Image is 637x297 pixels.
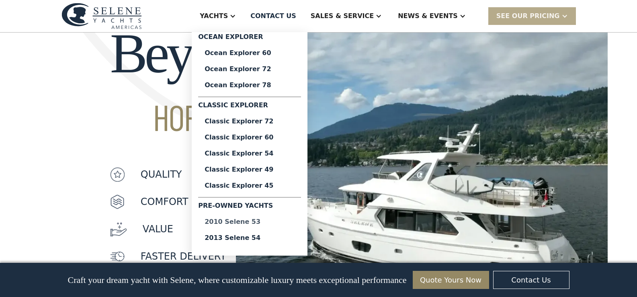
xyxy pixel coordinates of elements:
div: SEE Our Pricing [488,7,576,25]
a: Classic Explorer 72 [198,113,301,129]
p: Comfort [141,195,188,209]
div: SEE Our Pricing [496,11,560,21]
div: Ocean Explorer 78 [205,82,295,88]
a: Classic Explorer 45 [198,178,301,194]
div: Classic Explorer 54 [205,150,295,157]
a: 2013 Selene 54 [198,230,301,246]
p: faster delivery [141,249,226,264]
div: Ocean Explorer [198,32,301,45]
h2: Beyond [110,23,266,135]
div: Contact US [250,11,296,21]
p: Craft your dream yacht with Selene, where customizable luxury meets exceptional performance [68,275,406,285]
div: Classic Explorer 49 [205,166,295,173]
a: Contact Us [493,271,569,289]
a: 2010 Selene 53 [198,214,301,230]
div: Ocean Explorer 60 [205,50,295,56]
a: Classic Explorer 60 [198,129,301,145]
div: Yachts [200,11,228,21]
div: Classic Explorer [198,100,301,113]
a: Ocean Explorer 72 [198,61,301,77]
img: icon [110,195,125,209]
div: Classic Explorer 45 [205,182,295,189]
nav: Yachts [192,32,307,256]
div: Classic Explorer 60 [205,134,295,141]
span: HORIZON [110,99,266,135]
img: logo [61,3,142,29]
div: Pre-Owned Yachts [198,201,301,214]
a: Classic Explorer 54 [198,145,301,162]
div: Sales & Service [311,11,374,21]
div: News & EVENTS [398,11,458,21]
div: 2010 Selene 53 [205,219,295,225]
p: value [143,222,173,236]
a: Ocean Explorer 78 [198,77,301,93]
a: Ocean Explorer 60 [198,45,301,61]
img: icon [110,167,125,182]
img: icon [110,249,125,264]
a: Quote Yours Now [413,271,489,289]
div: Classic Explorer 72 [205,118,295,125]
div: 2013 Selene 54 [205,235,295,241]
span: THE [110,84,266,99]
div: Ocean Explorer 72 [205,66,295,72]
p: quality [141,167,182,182]
a: Classic Explorer 49 [198,162,301,178]
img: icon [110,222,127,236]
